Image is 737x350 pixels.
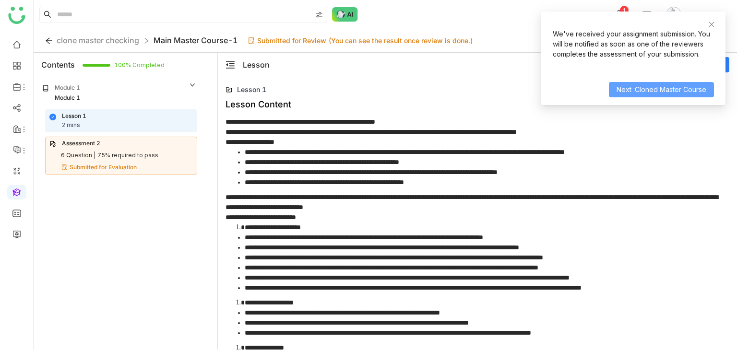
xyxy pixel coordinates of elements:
[642,11,652,20] img: help.svg
[70,163,137,172] div: Submitted for Evaluation
[154,35,238,45] span: Main Master Course-1
[685,9,710,20] span: arif test
[226,99,291,109] div: Lesson Content
[617,84,706,95] span: Next :Cloned Master Course
[609,82,714,97] button: Next :Cloned Master Course
[332,7,358,22] img: ask-buddy-normal.svg
[226,60,235,70] button: menu-fold
[55,83,80,93] div: Module 1
[62,112,86,121] div: Lesson 1
[49,140,56,147] img: assessment.svg
[36,77,203,109] div: Module 1Module 1
[666,7,681,22] img: avatar
[62,139,100,148] div: Assessment 2
[243,59,270,70] div: Lesson
[41,59,75,70] div: Contents
[664,7,725,22] button: arif test
[226,86,232,93] img: lms-folder.svg
[114,62,126,68] span: 100% Completed
[97,151,158,160] div: 75% required to pass
[329,35,473,47] div: (You can see the result once review is done.)
[62,121,80,130] div: 2 mins
[315,11,323,19] img: search-type.svg
[61,151,95,160] div: 6 Question |
[257,35,326,47] div: Submitted for Review
[237,84,266,94] div: Lesson 1
[553,29,714,59] div: We've received your assignment submission. You will be notified as soon as one of the reviewers c...
[55,93,80,103] div: Module 1
[57,35,139,45] span: clone master checking
[620,6,629,14] div: 1
[8,7,25,24] img: logo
